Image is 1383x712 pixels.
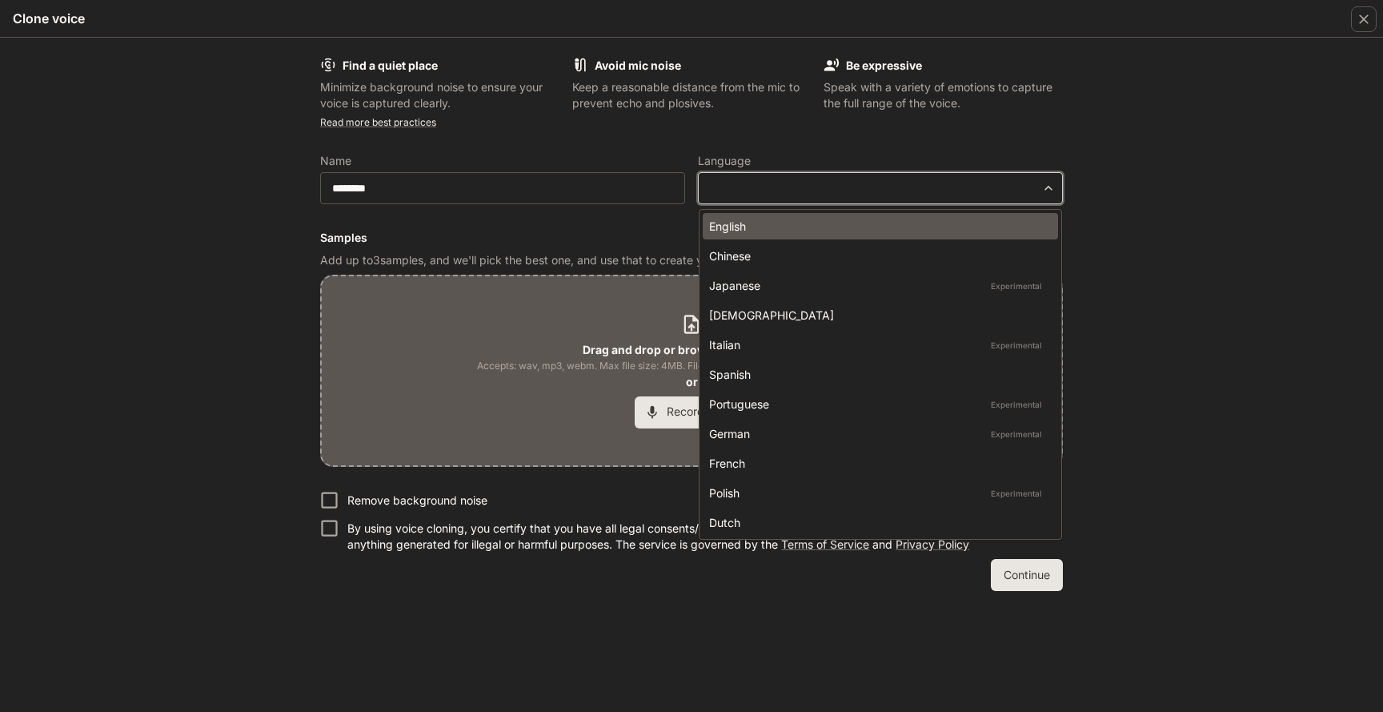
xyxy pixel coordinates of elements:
div: German [709,425,1045,442]
div: English [709,218,1045,235]
div: Italian [709,336,1045,353]
div: Spanish [709,366,1045,383]
div: French [709,455,1045,472]
div: Chinese [709,247,1045,264]
div: Polish [709,485,1045,501]
div: [DEMOGRAPHIC_DATA] [709,307,1045,324]
div: Dutch [709,514,1045,531]
div: Japanese [709,277,1045,294]
div: Portuguese [709,396,1045,412]
p: Experimental [988,338,1045,352]
p: Experimental [988,397,1045,412]
p: Experimental [988,279,1045,293]
p: Experimental [988,427,1045,441]
p: Experimental [988,486,1045,501]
